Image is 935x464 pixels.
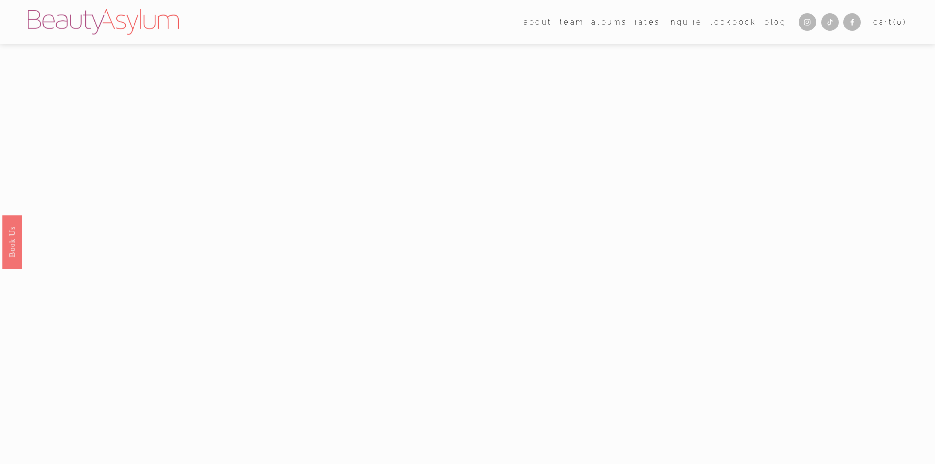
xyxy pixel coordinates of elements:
[873,16,907,28] a: 0 items in cart
[799,13,816,31] a: Instagram
[524,15,552,29] a: folder dropdown
[560,15,584,29] a: folder dropdown
[28,9,179,35] img: Beauty Asylum | Bridal Hair &amp; Makeup Charlotte &amp; Atlanta
[893,18,907,26] span: ( )
[897,18,903,26] span: 0
[591,15,627,29] a: albums
[2,215,22,268] a: Book Us
[560,16,584,28] span: team
[843,13,861,31] a: Facebook
[668,15,703,29] a: Inquire
[635,15,660,29] a: Rates
[821,13,839,31] a: TikTok
[524,16,552,28] span: about
[764,15,787,29] a: Blog
[710,15,756,29] a: Lookbook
